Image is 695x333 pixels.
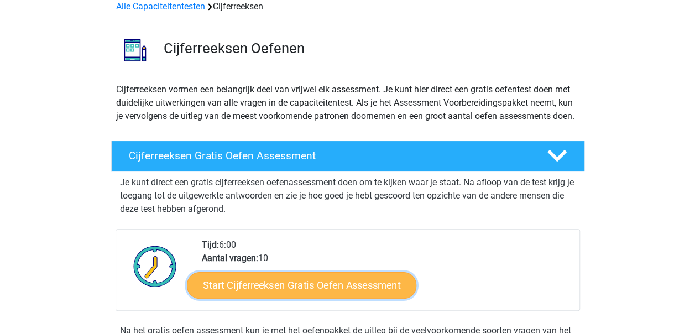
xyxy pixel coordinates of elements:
a: Alle Capaciteitentesten [116,1,205,12]
img: Klok [127,238,183,294]
p: Cijferreeksen vormen een belangrijk deel van vrijwel elk assessment. Je kunt hier direct een grat... [116,83,579,123]
a: Start Cijferreeksen Gratis Oefen Assessment [187,272,416,298]
p: Je kunt direct een gratis cijferreeksen oefenassessment doen om te kijken waar je staat. Na afloo... [120,176,576,216]
b: Aantal vragen: [202,253,258,263]
h4: Cijferreeksen Gratis Oefen Assessment [129,149,529,162]
a: Cijferreeksen Gratis Oefen Assessment [107,141,589,171]
b: Tijd: [202,240,219,250]
h3: Cijferreeksen Oefenen [164,40,576,57]
div: 6:00 10 [194,238,579,310]
img: cijferreeksen [112,27,159,74]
